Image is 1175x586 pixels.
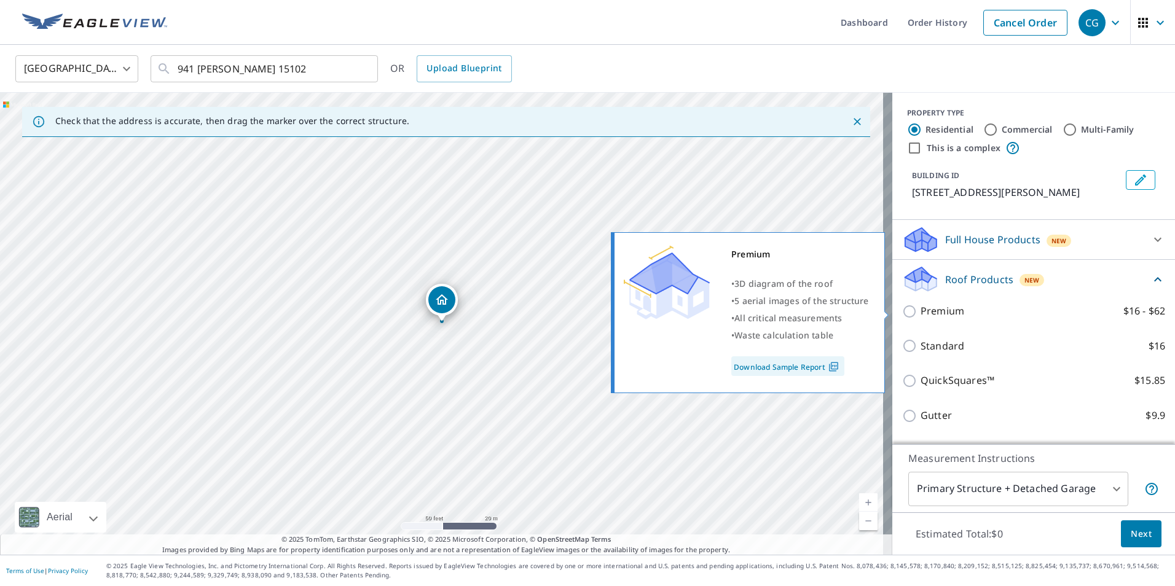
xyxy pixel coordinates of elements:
[902,225,1165,254] div: Full House ProductsNew
[624,246,710,319] img: Premium
[1146,408,1165,423] p: $9.9
[1131,526,1152,542] span: Next
[48,566,88,575] a: Privacy Policy
[945,232,1040,247] p: Full House Products
[178,52,353,86] input: Search by address or latitude-longitude
[825,361,842,372] img: Pdf Icon
[731,246,869,263] div: Premium
[921,408,952,423] p: Gutter
[731,356,844,376] a: Download Sample Report
[945,272,1013,287] p: Roof Products
[734,295,868,307] span: 5 aerial images of the structure
[15,52,138,86] div: [GEOGRAPHIC_DATA]
[859,493,878,512] a: Current Level 19, Zoom In
[591,534,611,544] a: Terms
[1126,170,1155,190] button: Edit building 1
[1123,303,1165,319] p: $16 - $62
[1149,338,1165,354] p: $16
[15,502,106,533] div: Aerial
[731,275,869,292] div: •
[1134,373,1165,388] p: $15.85
[1134,443,1165,458] p: $15.85
[537,534,589,544] a: OpenStreetMap
[1079,9,1106,36] div: CG
[849,114,865,130] button: Close
[731,310,869,327] div: •
[22,14,167,32] img: EV Logo
[734,278,833,289] span: 3D diagram of the roof
[1024,275,1040,285] span: New
[426,284,458,322] div: Dropped pin, building 1, Residential property, 941 Logan Rd Bethel Park, PA 15102
[1051,236,1067,246] span: New
[43,502,76,533] div: Aerial
[55,115,409,127] p: Check that the address is accurate, then drag the marker over the correct structure.
[731,327,869,344] div: •
[6,566,44,575] a: Terms of Use
[731,292,869,310] div: •
[912,170,959,181] p: BUILDING ID
[106,561,1169,580] p: © 2025 Eagle View Technologies, Inc. and Pictometry International Corp. All Rights Reserved. Repo...
[902,265,1165,294] div: Roof ProductsNew
[1121,520,1161,548] button: Next
[927,142,1000,154] label: This is a complex
[426,61,501,76] span: Upload Blueprint
[983,10,1067,36] a: Cancel Order
[734,312,842,324] span: All critical measurements
[907,107,1160,119] div: PROPERTY TYPE
[734,329,833,341] span: Waste calculation table
[921,338,964,354] p: Standard
[6,567,88,574] p: |
[921,373,994,388] p: QuickSquares™
[1002,123,1053,136] label: Commercial
[921,443,980,458] p: Bid Perfect™
[925,123,973,136] label: Residential
[1081,123,1134,136] label: Multi-Family
[1144,482,1159,496] span: Your report will include the primary structure and a detached garage if one exists.
[859,512,878,530] a: Current Level 19, Zoom Out
[417,55,511,82] a: Upload Blueprint
[390,55,512,82] div: OR
[908,451,1159,466] p: Measurement Instructions
[908,472,1128,506] div: Primary Structure + Detached Garage
[921,303,964,319] p: Premium
[906,520,1013,547] p: Estimated Total: $0
[912,185,1121,200] p: [STREET_ADDRESS][PERSON_NAME]
[281,534,611,545] span: © 2025 TomTom, Earthstar Geographics SIO, © 2025 Microsoft Corporation, ©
